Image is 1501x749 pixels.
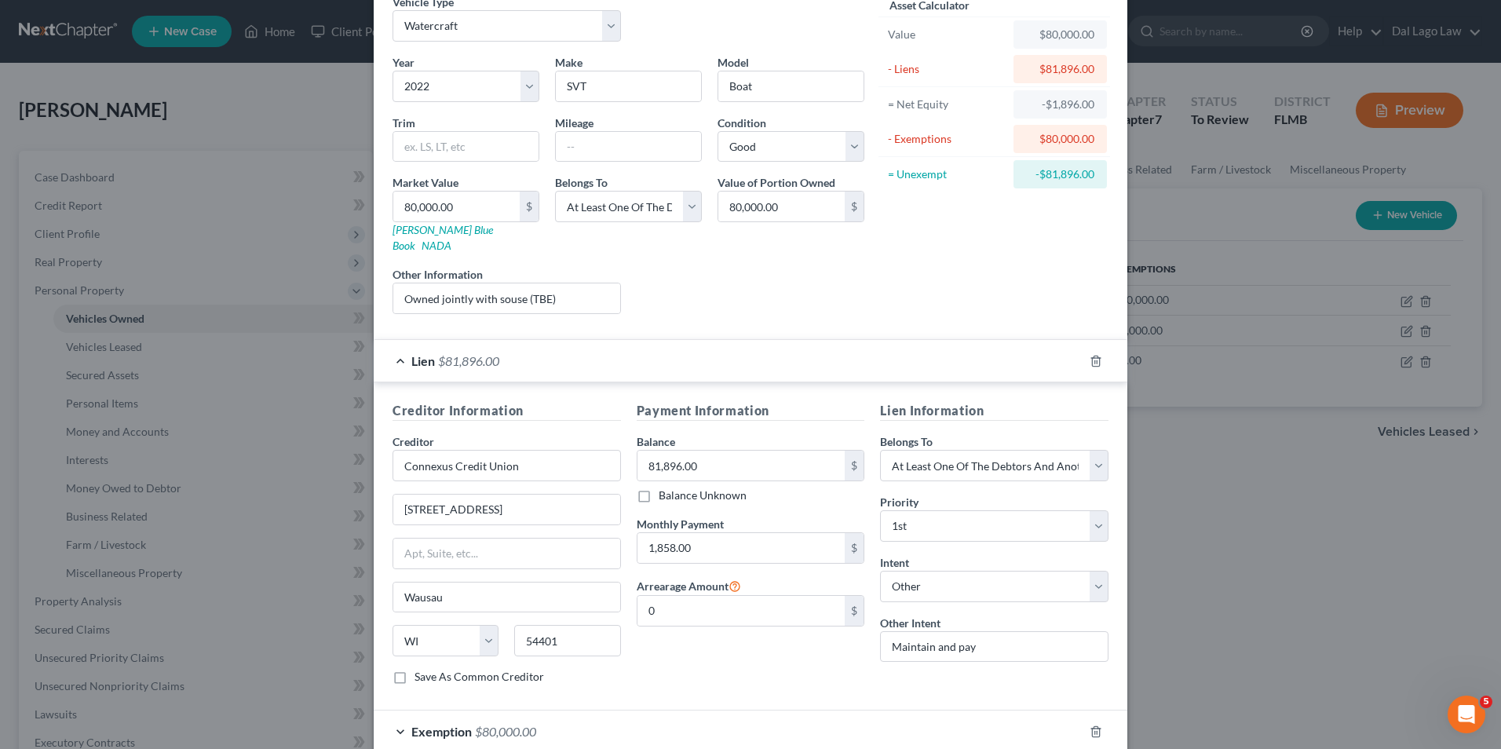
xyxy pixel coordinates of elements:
span: 5 [1480,696,1492,708]
label: Condition [718,115,766,131]
div: Value [888,27,1006,42]
label: Trim [393,115,415,131]
input: ex. Altima [718,71,864,101]
input: 0.00 [637,451,845,480]
label: Market Value [393,174,458,191]
label: Model [718,54,749,71]
input: Enter zip... [514,625,620,656]
input: (optional) [393,283,620,313]
a: NADA [422,239,451,252]
span: Creditor [393,435,434,448]
span: Make [555,56,583,69]
input: ex. Nissan [556,71,701,101]
input: Search creditor by name... [393,450,621,481]
h5: Creditor Information [393,401,621,421]
div: $80,000.00 [1026,27,1094,42]
span: Exemption [411,724,472,739]
label: Value of Portion Owned [718,174,835,191]
div: $ [520,192,539,221]
div: = Unexempt [888,166,1006,182]
label: Intent [880,554,909,571]
input: Enter city... [393,583,620,612]
span: Priority [880,495,918,509]
input: -- [556,132,701,162]
label: Monthly Payment [637,516,724,532]
label: Balance Unknown [659,488,747,503]
label: Balance [637,433,675,450]
div: $81,896.00 [1026,61,1094,77]
div: -$81,896.00 [1026,166,1094,182]
div: $ [845,192,864,221]
div: $80,000.00 [1026,131,1094,147]
input: 0.00 [393,192,520,221]
label: Year [393,54,415,71]
label: Mileage [555,115,593,131]
input: 0.00 [637,533,845,563]
div: - Liens [888,61,1006,77]
label: Save As Common Creditor [415,669,544,685]
span: Belongs To [555,176,608,189]
span: Lien [411,353,435,368]
input: Specify... [880,631,1108,663]
span: $81,896.00 [438,353,499,368]
div: $ [845,596,864,626]
label: Other Information [393,266,483,283]
iframe: Intercom live chat [1448,696,1485,733]
input: 0.00 [637,596,845,626]
div: $ [845,533,864,563]
h5: Payment Information [637,401,865,421]
a: [PERSON_NAME] Blue Book [393,223,493,252]
h5: Lien Information [880,401,1108,421]
div: $ [845,451,864,480]
label: Arrearage Amount [637,576,741,595]
div: - Exemptions [888,131,1006,147]
input: 0.00 [718,192,845,221]
span: $80,000.00 [475,724,536,739]
input: Enter address... [393,495,620,524]
input: Apt, Suite, etc... [393,539,620,568]
div: -$1,896.00 [1026,97,1094,112]
input: ex. LS, LT, etc [393,132,539,162]
label: Other Intent [880,615,940,631]
div: = Net Equity [888,97,1006,112]
span: Belongs To [880,435,933,448]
